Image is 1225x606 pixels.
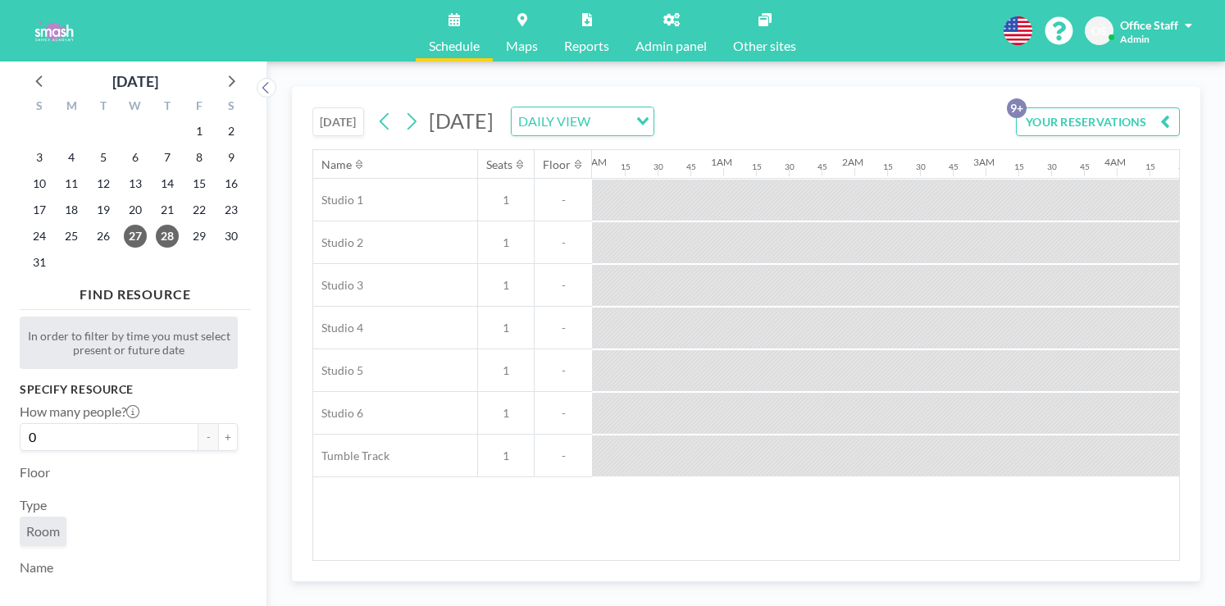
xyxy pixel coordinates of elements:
[1178,162,1188,172] div: 30
[429,39,480,52] span: Schedule
[20,317,238,369] div: In order to filter by time you must select present or future date
[220,172,243,195] span: Saturday, August 16, 2025
[1120,18,1178,32] span: Office Staff
[883,162,893,172] div: 15
[313,363,363,378] span: Studio 5
[24,97,56,118] div: S
[478,406,534,421] span: 1
[512,107,653,135] div: Search for option
[949,162,959,172] div: 45
[220,146,243,169] span: Saturday, August 9, 2025
[515,111,594,132] span: DAILY VIEW
[312,107,364,136] button: [DATE]
[28,198,51,221] span: Sunday, August 17, 2025
[733,39,796,52] span: Other sites
[92,198,115,221] span: Tuesday, August 19, 2025
[1047,162,1057,172] div: 30
[711,156,732,168] div: 1AM
[621,162,631,172] div: 15
[92,225,115,248] span: Tuesday, August 26, 2025
[313,406,363,421] span: Studio 6
[313,278,363,293] span: Studio 3
[752,162,762,172] div: 15
[215,97,247,118] div: S
[478,363,534,378] span: 1
[478,449,534,463] span: 1
[595,111,626,132] input: Search for option
[20,280,251,303] h4: FIND RESOURCE
[506,39,538,52] span: Maps
[188,172,211,195] span: Friday, August 15, 2025
[124,146,147,169] span: Wednesday, August 6, 2025
[313,235,363,250] span: Studio 2
[120,97,152,118] div: W
[535,449,592,463] span: -
[124,172,147,195] span: Wednesday, August 13, 2025
[60,172,83,195] span: Monday, August 11, 2025
[635,39,707,52] span: Admin panel
[198,423,218,451] button: -
[28,251,51,274] span: Sunday, August 31, 2025
[20,382,238,397] h3: Specify resource
[486,157,512,172] div: Seats
[478,321,534,335] span: 1
[1080,162,1090,172] div: 45
[535,321,592,335] span: -
[56,97,88,118] div: M
[218,423,238,451] button: +
[92,172,115,195] span: Tuesday, August 12, 2025
[60,225,83,248] span: Monday, August 25, 2025
[785,162,795,172] div: 30
[653,162,663,172] div: 30
[20,403,139,420] label: How many people?
[88,97,120,118] div: T
[478,193,534,207] span: 1
[220,225,243,248] span: Saturday, August 30, 2025
[20,559,53,576] label: Name
[313,321,363,335] span: Studio 4
[188,198,211,221] span: Friday, August 22, 2025
[478,235,534,250] span: 1
[26,523,60,540] span: Room
[1016,107,1180,136] button: YOUR RESERVATIONS9+
[580,156,607,168] div: 12AM
[28,146,51,169] span: Sunday, August 3, 2025
[916,162,926,172] div: 30
[1120,33,1150,45] span: Admin
[156,172,179,195] span: Thursday, August 14, 2025
[313,449,389,463] span: Tumble Track
[60,198,83,221] span: Monday, August 18, 2025
[92,146,115,169] span: Tuesday, August 5, 2025
[28,225,51,248] span: Sunday, August 24, 2025
[1014,162,1024,172] div: 15
[112,70,158,93] div: [DATE]
[564,39,609,52] span: Reports
[26,15,81,48] img: organization-logo
[151,97,183,118] div: T
[321,157,352,172] div: Name
[973,156,995,168] div: 3AM
[156,225,179,248] span: Thursday, August 28, 2025
[535,406,592,421] span: -
[686,162,696,172] div: 45
[817,162,827,172] div: 45
[188,120,211,143] span: Friday, August 1, 2025
[535,193,592,207] span: -
[156,146,179,169] span: Thursday, August 7, 2025
[543,157,571,172] div: Floor
[124,225,147,248] span: Wednesday, August 27, 2025
[1007,98,1027,118] p: 9+
[156,198,179,221] span: Thursday, August 21, 2025
[188,146,211,169] span: Friday, August 8, 2025
[188,225,211,248] span: Friday, August 29, 2025
[1091,24,1107,39] span: OS
[60,146,83,169] span: Monday, August 4, 2025
[20,497,47,513] label: Type
[842,156,863,168] div: 2AM
[220,198,243,221] span: Saturday, August 23, 2025
[535,363,592,378] span: -
[478,278,534,293] span: 1
[313,193,363,207] span: Studio 1
[535,278,592,293] span: -
[535,235,592,250] span: -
